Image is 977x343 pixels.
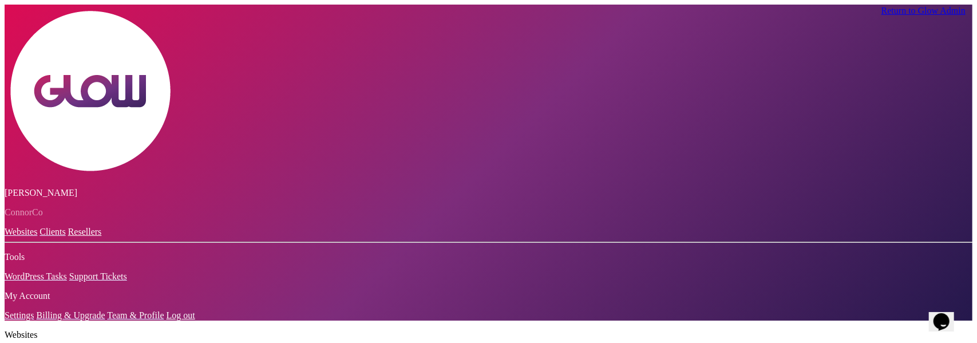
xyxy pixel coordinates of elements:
[167,310,195,320] a: Log out
[68,227,102,236] a: Resellers
[69,271,127,281] a: Support Tickets
[881,6,966,15] a: Return to Glow Admin
[5,271,67,281] a: WordPress Tasks
[39,227,65,236] a: Clients
[5,207,972,218] p: ConnorCo
[5,227,37,236] a: Websites
[5,188,972,198] p: [PERSON_NAME]
[5,330,972,340] p: Websites
[5,252,972,262] p: Tools
[929,297,966,332] iframe: chat widget
[107,310,164,320] a: Team & Profile
[37,310,105,320] a: Billing & Upgrade
[5,291,972,301] p: My Account
[5,310,34,320] a: Settings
